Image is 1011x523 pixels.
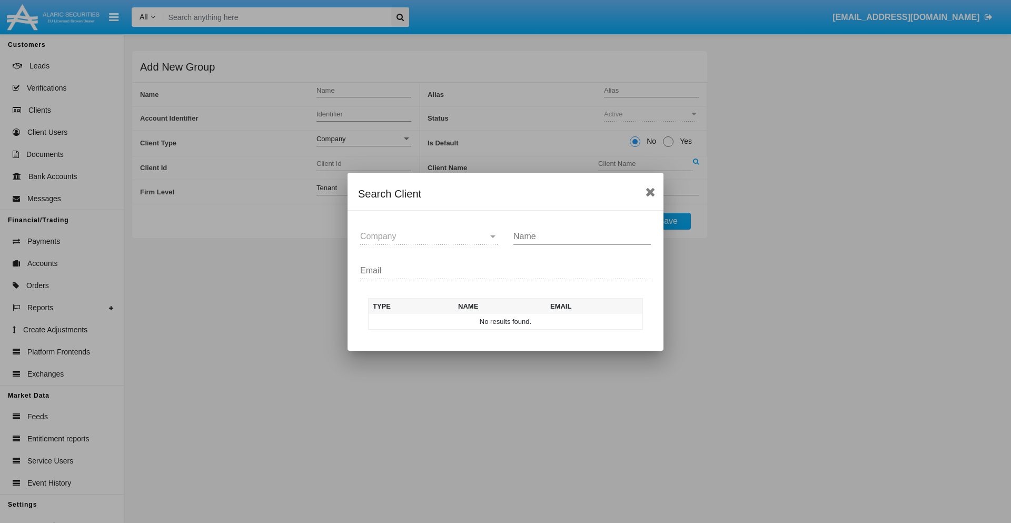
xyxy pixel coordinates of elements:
div: Search Client [358,185,653,202]
th: Email [546,298,643,314]
td: No results found. [369,314,643,330]
span: Company [360,232,396,241]
th: Name [454,298,546,314]
th: Type [369,298,454,314]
